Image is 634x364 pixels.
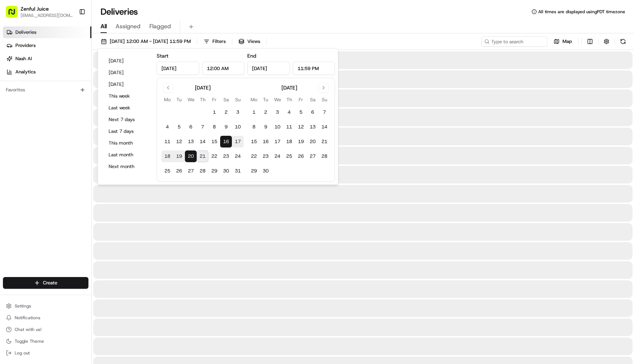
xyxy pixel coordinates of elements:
button: 20 [185,150,197,162]
button: 14 [197,136,208,148]
span: Map [562,38,572,45]
button: 17 [272,136,283,148]
a: Nash AI [3,53,91,65]
button: 4 [283,106,295,118]
button: Next month [105,161,149,172]
button: Zenful Juice[EMAIL_ADDRESS][DOMAIN_NAME] [3,3,76,21]
button: 21 [197,150,208,162]
button: 30 [220,165,232,177]
button: 12 [173,136,185,148]
button: Views [235,36,263,47]
th: Monday [248,96,260,103]
th: Wednesday [272,96,283,103]
span: Assigned [116,22,141,31]
span: Views [247,38,260,45]
button: 29 [248,165,260,177]
span: Nash AI [15,55,32,62]
button: Go to previous month [163,83,173,93]
p: Welcome 👋 [7,29,134,41]
th: Saturday [307,96,318,103]
button: 1 [248,106,260,118]
button: 8 [208,121,220,133]
th: Friday [208,96,220,103]
button: 11 [161,136,173,148]
button: 7 [197,121,208,133]
button: Next 7 days [105,114,149,125]
th: Monday [161,96,173,103]
th: Sunday [232,96,244,103]
button: 23 [260,150,272,162]
button: 11 [283,121,295,133]
input: Date [157,62,199,75]
th: Tuesday [260,96,272,103]
img: 1736555255976-a54dd68f-1ca7-489b-9aae-adbdc363a1c4 [7,70,21,83]
span: Deliveries [15,29,36,36]
button: 26 [173,165,185,177]
button: This month [105,138,149,148]
button: Notifications [3,313,88,323]
a: 📗Knowledge Base [4,103,59,117]
span: Flagged [149,22,171,31]
button: 1 [208,106,220,118]
button: [DATE] [105,79,149,90]
button: Chat with us! [3,324,88,335]
span: Notifications [15,315,40,321]
button: Create [3,277,88,289]
button: [EMAIL_ADDRESS][DOMAIN_NAME] [21,12,73,18]
button: [DATE] [105,68,149,78]
span: Settings [15,303,31,309]
button: 12 [295,121,307,133]
input: Time [202,62,245,75]
span: Chat with us! [15,327,41,332]
button: 16 [260,136,272,148]
button: 22 [208,150,220,162]
button: 9 [220,121,232,133]
button: 19 [173,150,185,162]
span: Toggle Theme [15,338,44,344]
input: Time [293,62,335,75]
button: 3 [232,106,244,118]
div: [DATE] [281,84,297,91]
button: 24 [272,150,283,162]
a: 💻API Documentation [59,103,121,117]
button: 18 [161,150,173,162]
a: Deliveries [3,26,91,38]
button: Zenful Juice [21,5,49,12]
button: [DATE] 12:00 AM - [DATE] 11:59 PM [98,36,194,47]
span: Providers [15,42,36,49]
th: Saturday [220,96,232,103]
button: 8 [248,121,260,133]
span: All times are displayed using PDT timezone [538,9,625,15]
div: 💻 [62,107,68,113]
button: 2 [260,106,272,118]
button: Settings [3,301,88,311]
button: 22 [248,150,260,162]
input: Type to search [481,36,547,47]
span: Pylon [73,124,89,130]
button: 6 [185,121,197,133]
span: Log out [15,350,30,356]
th: Tuesday [173,96,185,103]
div: We're available if you need us! [25,77,93,83]
button: 2 [220,106,232,118]
button: Filters [200,36,229,47]
button: 27 [185,165,197,177]
button: This week [105,91,149,101]
a: Powered byPylon [52,124,89,130]
button: 19 [295,136,307,148]
button: 14 [318,121,330,133]
button: Map [550,36,575,47]
button: Go to next month [318,83,329,93]
div: [DATE] [195,84,211,91]
span: API Documentation [69,106,118,114]
button: 28 [318,150,330,162]
button: 15 [208,136,220,148]
button: Start new chat [125,72,134,81]
button: 6 [307,106,318,118]
button: 9 [260,121,272,133]
span: All [101,22,107,31]
button: Toggle Theme [3,336,88,346]
span: Knowledge Base [15,106,56,114]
